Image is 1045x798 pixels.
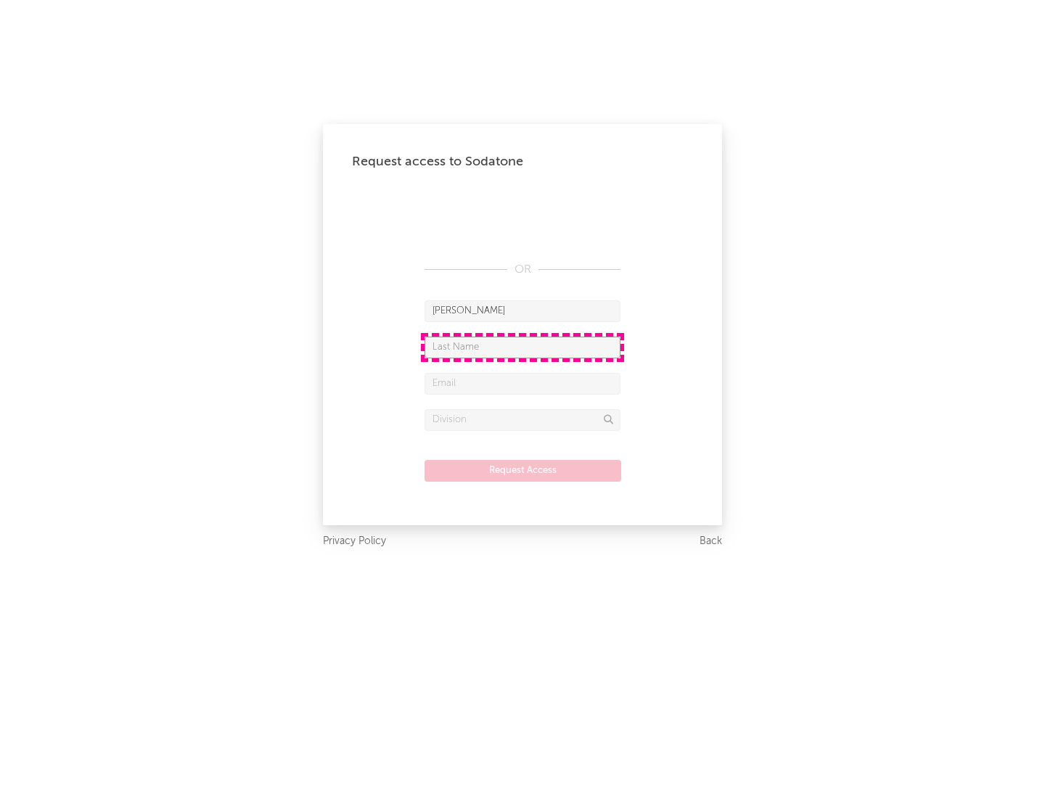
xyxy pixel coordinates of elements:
input: First Name [425,300,620,322]
a: Back [700,532,722,551]
input: Email [425,373,620,395]
input: Division [425,409,620,431]
input: Last Name [425,337,620,358]
div: Request access to Sodatone [352,153,693,170]
a: Privacy Policy [323,532,386,551]
div: OR [425,261,620,279]
button: Request Access [425,460,621,482]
